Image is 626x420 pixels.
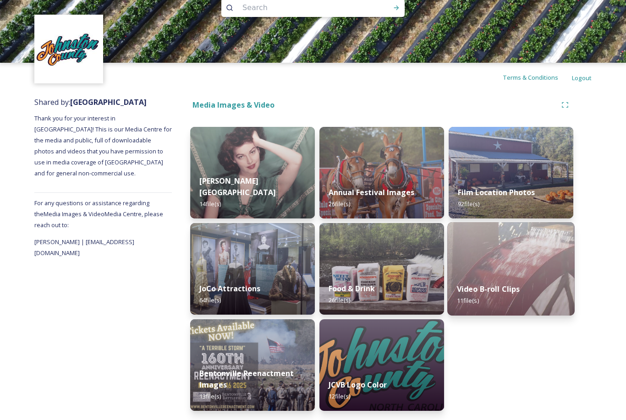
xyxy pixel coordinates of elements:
strong: Bentonville Reenactment Images [199,368,294,390]
img: images.jpeg [36,16,102,82]
span: Thank you for your interest in [GEOGRAPHIC_DATA]! This is our Media Centre for the media and publ... [34,114,173,177]
span: [PERSON_NAME] | [EMAIL_ADDRESS][DOMAIN_NAME] [34,238,134,257]
span: 26 file(s) [329,296,350,304]
span: 92 file(s) [458,200,479,208]
span: 64 file(s) [199,296,221,304]
a: Terms & Conditions [503,72,572,83]
span: Logout [572,74,592,82]
span: Shared by: [34,97,147,107]
strong: Media Images & Video [192,100,275,110]
img: 83f9823c-1712-4ce7-9838-2f320343ed30.jpg [190,223,315,315]
strong: JCVB Logo Color [329,380,387,390]
span: 12 file(s) [329,392,350,400]
img: dd6fb681-de59-4c59-b058-fe508b3926fa.jpg [190,127,315,218]
img: ee0c4211-1191-4a17-969a-05cee61549bc.jpg [319,319,444,411]
span: For any questions or assistance regarding the Media Images & Video Media Centre, please reach out... [34,199,163,229]
strong: JoCo Attractions [199,284,260,294]
span: 14 file(s) [199,200,221,208]
strong: [GEOGRAPHIC_DATA] [70,97,147,107]
span: 26 file(s) [329,200,350,208]
strong: Annual Festival Images [329,187,414,197]
span: 13 file(s) [199,392,221,400]
strong: [PERSON_NAME][GEOGRAPHIC_DATA] [199,176,276,197]
img: c53e6950-4901-4f1c-b1ae-519a7836cecd.jpg [319,223,444,315]
span: Terms & Conditions [503,73,558,82]
img: 37eb2f11-f882-456a-8bde-f297c8c3681a.jpg [447,222,574,316]
strong: Video B-roll Clips [457,284,520,294]
img: 4ff837e5-4a8b-4ba9-afe9-1dcd10e2c499.jpg [319,127,444,218]
img: ee4fe7d7-83f4-4f92-be28-1dc5a73c1a93.jpg [190,319,315,411]
span: 11 file(s) [457,296,479,305]
strong: Food & Drink [329,284,375,294]
strong: Film Location Photos [458,187,535,197]
img: 7333ac00-8909-4cb5-9533-79814439cfa6.jpg [449,127,573,218]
